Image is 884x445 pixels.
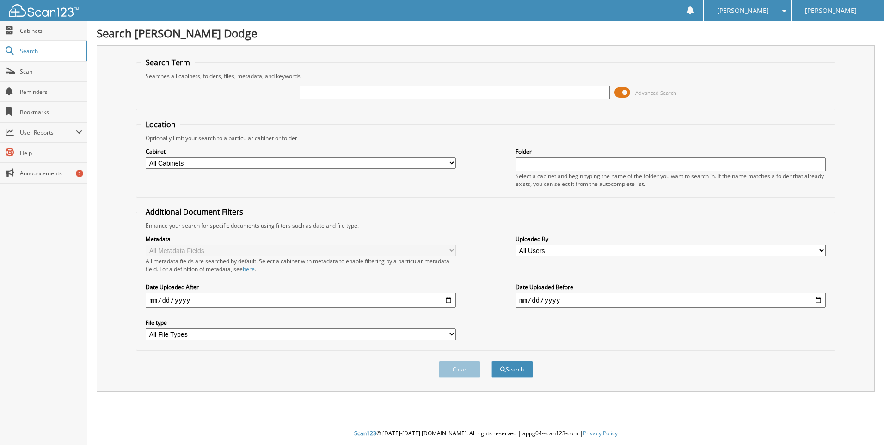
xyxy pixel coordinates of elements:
[141,72,830,80] div: Searches all cabinets, folders, files, metadata, and keywords
[146,319,456,327] label: File type
[141,207,248,217] legend: Additional Document Filters
[20,169,82,177] span: Announcements
[141,134,830,142] div: Optionally limit your search to a particular cabinet or folder
[146,235,456,243] label: Metadata
[516,172,826,188] div: Select a cabinet and begin typing the name of the folder you want to search in. If the name match...
[97,25,875,41] h1: Search [PERSON_NAME] Dodge
[20,108,82,116] span: Bookmarks
[20,149,82,157] span: Help
[516,283,826,291] label: Date Uploaded Before
[9,4,79,17] img: scan123-logo-white.svg
[141,222,830,229] div: Enhance your search for specific documents using filters such as date and file type.
[635,89,676,96] span: Advanced Search
[20,68,82,75] span: Scan
[516,293,826,308] input: end
[583,429,618,437] a: Privacy Policy
[717,8,769,13] span: [PERSON_NAME]
[141,119,180,130] legend: Location
[516,148,826,155] label: Folder
[243,265,255,273] a: here
[76,170,83,177] div: 2
[141,57,195,68] legend: Search Term
[805,8,857,13] span: [PERSON_NAME]
[146,283,456,291] label: Date Uploaded After
[87,422,884,445] div: © [DATE]-[DATE] [DOMAIN_NAME]. All rights reserved | appg04-scan123-com |
[20,27,82,35] span: Cabinets
[146,148,456,155] label: Cabinet
[146,293,456,308] input: start
[491,361,533,378] button: Search
[516,235,826,243] label: Uploaded By
[20,88,82,96] span: Reminders
[20,47,81,55] span: Search
[354,429,376,437] span: Scan123
[439,361,480,378] button: Clear
[146,257,456,273] div: All metadata fields are searched by default. Select a cabinet with metadata to enable filtering b...
[20,129,76,136] span: User Reports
